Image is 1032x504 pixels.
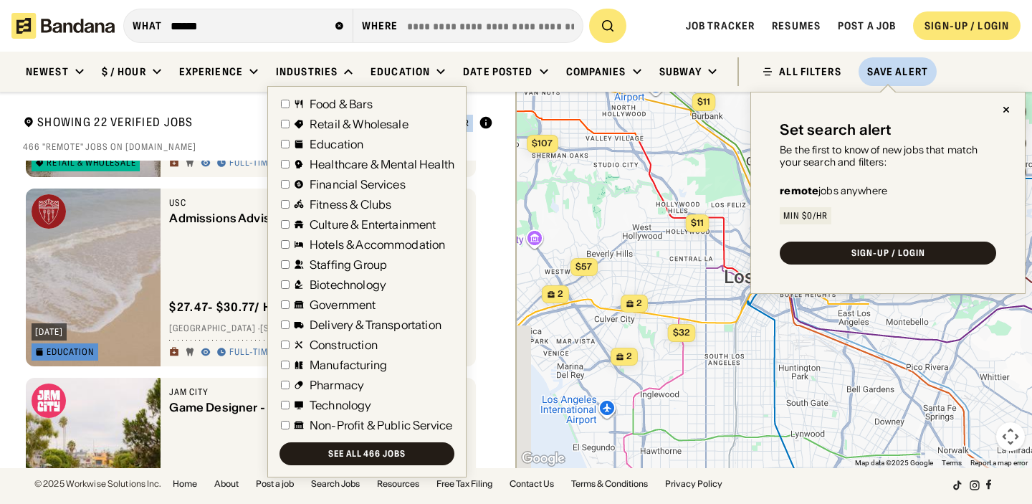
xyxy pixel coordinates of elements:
[311,480,360,488] a: Search Jobs
[780,184,818,197] b: remote
[310,419,452,431] div: Non-Profit & Public Service
[558,288,563,300] span: 2
[310,179,406,190] div: Financial Services
[276,65,338,78] div: Industries
[169,211,453,225] div: Admissions Advisor (Remote)
[691,217,704,228] span: $11
[214,480,239,488] a: About
[310,158,454,170] div: Healthcare & Mental Health
[377,480,419,488] a: Resources
[626,351,632,363] span: 2
[310,339,378,351] div: Construction
[310,98,373,110] div: Food & Bars
[942,459,962,467] a: Terms (opens in new tab)
[26,65,69,78] div: Newest
[179,65,243,78] div: Experience
[169,197,453,209] div: USC
[310,199,391,210] div: Fitness & Clubs
[996,422,1025,451] button: Map camera controls
[532,138,553,148] span: $107
[436,480,492,488] a: Free Tax Filing
[520,450,567,468] a: Open this area in Google Maps (opens a new window)
[169,386,453,398] div: Jam City
[779,67,841,77] div: ALL FILTERS
[970,459,1028,467] a: Report a map error
[924,19,1009,32] div: SIGN-UP / LOGIN
[23,161,493,468] div: grid
[169,300,279,315] div: $ 27.47 - $30.77 / hr
[659,65,702,78] div: Subway
[310,118,408,130] div: Retail & Wholesale
[463,65,532,78] div: Date Posted
[575,261,592,272] span: $57
[851,249,924,257] div: SIGN-UP / LOGIN
[32,194,66,229] img: USC logo
[310,138,363,150] div: Education
[697,96,710,107] span: $11
[310,379,364,391] div: Pharmacy
[133,19,162,32] div: what
[23,141,493,153] div: 466 "remote" jobs on [DOMAIN_NAME]
[169,401,453,414] div: Game Designer - Remote
[328,450,406,458] div: See all 466 jobs
[256,480,294,488] a: Post a job
[102,65,146,78] div: $ / hour
[780,144,996,168] div: Be the first to know of new jobs that match your search and filters:
[510,480,554,488] a: Contact Us
[867,65,928,78] div: Save Alert
[665,480,722,488] a: Privacy Policy
[310,259,387,270] div: Staffing Group
[673,327,690,338] span: $32
[310,299,376,310] div: Government
[229,158,273,169] div: Full-time
[520,450,567,468] img: Google
[47,348,95,356] div: Education
[636,298,642,310] span: 2
[310,319,441,331] div: Delivery & Transportation
[780,121,892,138] div: Set search alert
[47,158,136,167] div: Retail & Wholesale
[362,19,398,32] div: Where
[780,186,887,196] div: jobs anywhere
[310,239,446,250] div: Hotels & Accommodation
[566,65,626,78] div: Companies
[35,328,63,336] div: [DATE]
[310,219,436,230] div: Culture & Entertainment
[571,480,648,488] a: Terms & Conditions
[772,19,821,32] a: Resumes
[169,323,467,335] div: [GEOGRAPHIC_DATA] · [STREET_ADDRESS] · [GEOGRAPHIC_DATA]
[371,65,430,78] div: Education
[310,279,386,290] div: Biotechnology
[855,459,933,467] span: Map data ©2025 Google
[783,211,828,220] div: Min $0/hr
[229,347,273,358] div: Full-time
[310,399,372,411] div: Technology
[310,359,387,371] div: Manufacturing
[686,19,755,32] a: Job Tracker
[173,480,197,488] a: Home
[11,13,115,39] img: Bandana logotype
[34,480,161,488] div: © 2025 Workwise Solutions Inc.
[838,19,896,32] a: Post a job
[23,115,338,133] div: Showing 22 Verified Jobs
[32,384,66,418] img: Jam City logo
